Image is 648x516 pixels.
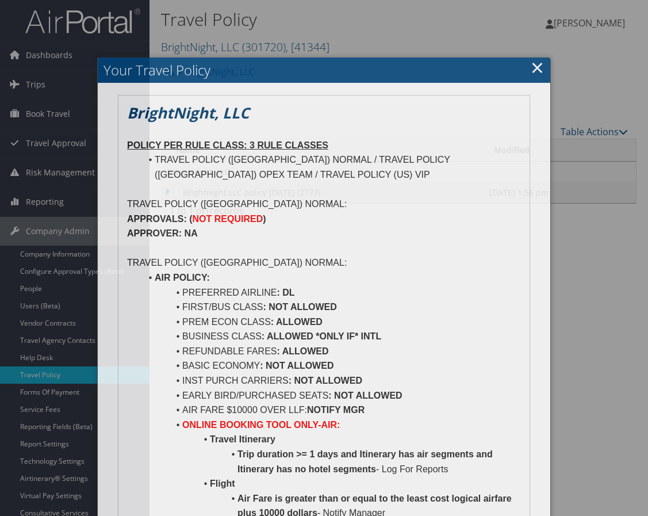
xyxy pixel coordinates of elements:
[237,449,495,474] strong: Trip duration >= 1 days and Itinerary has air segments and Itinerary has no hotel segments
[141,152,521,182] li: TRAVEL POLICY ([GEOGRAPHIC_DATA]) NORMAL / TRAVEL POLICY ([GEOGRAPHIC_DATA]) OPEX TEAM / TRAVEL P...
[271,317,323,327] strong: : ALLOWED
[141,315,521,330] li: PREM ECON CLASS
[127,102,250,123] em: BrightNight, LLC
[127,214,187,224] strong: APPROVALS:
[141,358,521,373] li: BASIC ECONOMY
[260,361,333,370] strong: : NOT ALLOWED
[210,479,235,488] strong: Flight
[328,391,402,400] strong: : NOT ALLOWED
[182,420,340,430] strong: ONLINE BOOKING TOOL ONLY-AIR:
[263,302,266,312] strong: :
[210,434,275,444] strong: Travel Itinerary
[127,197,521,212] p: TRAVEL POLICY ([GEOGRAPHIC_DATA]) NORMAL:
[155,273,210,282] strong: AIR POLICY:
[127,140,328,150] u: POLICY PER RULE CLASS: 3 RULE CLASSES
[263,214,266,224] strong: )
[262,331,381,341] strong: : ALLOWED *ONLY IF* INTL
[141,344,521,359] li: REFUNDABLE FARES
[141,300,521,315] li: FIRST/BUS CLASS
[531,56,544,79] a: Close
[189,214,192,224] strong: (
[98,58,550,83] h2: Your Travel Policy
[141,329,521,344] li: BUSINESS CLASS
[127,255,521,270] p: TRAVEL POLICY ([GEOGRAPHIC_DATA]) NORMAL:
[307,405,365,415] strong: NOTIFY MGR
[269,302,337,312] strong: NOT ALLOWED
[141,388,521,403] li: EARLY BIRD/PURCHASED SEATS
[277,346,329,356] strong: : ALLOWED
[193,214,263,224] strong: NOT REQUIRED
[289,376,362,385] strong: : NOT ALLOWED
[141,447,521,476] li: - Log For Reports
[277,288,295,297] strong: : DL
[141,285,521,300] li: PREFERRED AIRLINE
[127,228,198,238] strong: APPROVER: NA
[141,403,521,418] li: AIR FARE $10000 OVER LLF:
[141,373,521,388] li: INST PURCH CARRIERS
